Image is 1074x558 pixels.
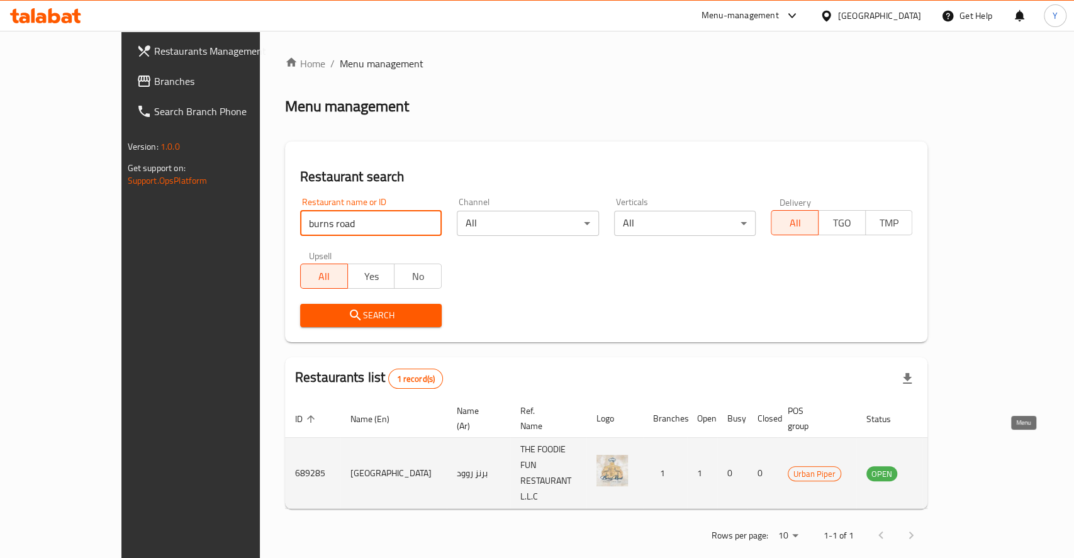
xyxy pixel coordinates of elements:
[1053,9,1058,23] span: Y
[306,267,343,286] span: All
[310,308,432,323] span: Search
[347,264,395,289] button: Yes
[300,304,442,327] button: Search
[340,438,447,509] td: [GEOGRAPHIC_DATA]
[389,373,442,385] span: 1 record(s)
[128,138,159,155] span: Version:
[866,467,897,481] span: OPEN
[687,438,717,509] td: 1
[160,138,180,155] span: 1.0.0
[838,9,921,23] div: [GEOGRAPHIC_DATA]
[586,399,643,438] th: Logo
[126,96,301,126] a: Search Branch Phone
[711,528,768,544] p: Rows per page:
[866,411,907,427] span: Status
[309,251,332,260] label: Upsell
[596,455,628,486] img: Burns Road
[520,403,571,433] span: Ref. Name
[747,438,778,509] td: 0
[771,210,819,235] button: All
[300,264,348,289] button: All
[350,411,406,427] span: Name (En)
[388,369,443,389] div: Total records count
[780,198,811,206] label: Delivery
[300,211,442,236] input: Search for restaurant name or ID..
[128,160,186,176] span: Get support on:
[457,211,598,236] div: All
[447,438,510,509] td: برنز روود
[285,56,325,71] a: Home
[788,403,841,433] span: POS group
[865,210,913,235] button: TMP
[687,399,717,438] th: Open
[394,264,442,289] button: No
[871,214,908,232] span: TMP
[717,438,747,509] td: 0
[702,8,779,23] div: Menu-management
[330,56,335,71] li: /
[154,43,291,59] span: Restaurants Management
[776,214,814,232] span: All
[154,104,291,119] span: Search Branch Phone
[643,438,687,509] td: 1
[788,467,841,481] span: Urban Piper
[922,399,966,438] th: Action
[340,56,423,71] span: Menu management
[643,399,687,438] th: Branches
[747,399,778,438] th: Closed
[614,211,756,236] div: All
[866,466,897,481] div: OPEN
[128,172,208,189] a: Support.OpsPlatform
[510,438,586,509] td: THE FOODIE FUN RESTAURANT L.L.C
[824,214,861,232] span: TGO
[400,267,437,286] span: No
[353,267,390,286] span: Yes
[717,399,747,438] th: Busy
[300,167,913,186] h2: Restaurant search
[285,399,966,509] table: enhanced table
[773,527,803,545] div: Rows per page:
[295,411,319,427] span: ID
[285,96,409,116] h2: Menu management
[154,74,291,89] span: Branches
[285,438,340,509] td: 689285
[457,403,495,433] span: Name (Ar)
[823,528,853,544] p: 1-1 of 1
[126,36,301,66] a: Restaurants Management
[892,364,922,394] div: Export file
[285,56,928,71] nav: breadcrumb
[126,66,301,96] a: Branches
[295,368,443,389] h2: Restaurants list
[818,210,866,235] button: TGO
